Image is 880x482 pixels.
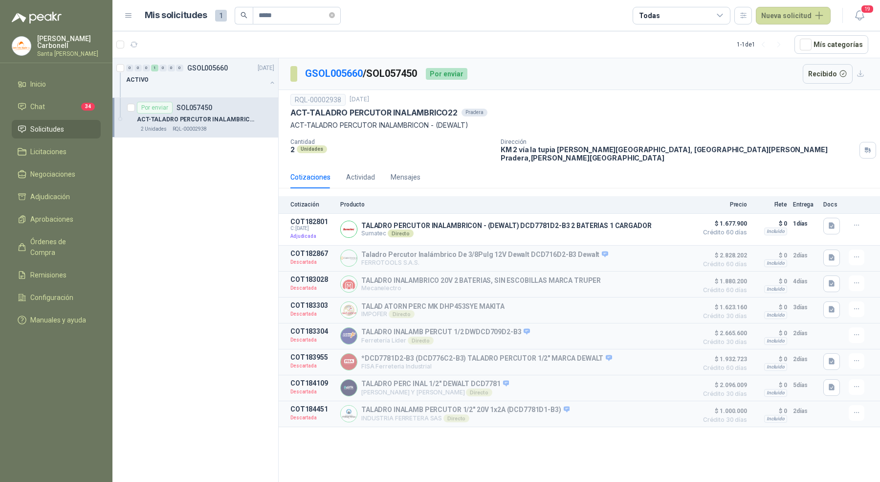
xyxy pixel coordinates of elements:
span: $ 1.000.000 [698,405,747,417]
p: COT183304 [290,327,334,335]
span: Chat [30,101,45,112]
p: [DATE] [350,95,369,104]
img: Company Logo [341,221,357,237]
span: Crédito 60 días [698,287,747,293]
p: FERROTOOLS S.A.S. [361,259,608,266]
p: COT183303 [290,301,334,309]
div: 1 [151,65,158,71]
p: Santa [PERSON_NAME] [37,51,101,57]
button: Recibido [803,64,853,84]
div: 0 [126,65,133,71]
div: Directo [443,414,469,422]
p: COT182801 [290,218,334,226]
span: $ 1.880.200 [698,275,747,287]
div: 2 Unidades [137,125,171,133]
span: Crédito 30 días [698,417,747,423]
p: Producto [340,201,692,208]
button: Mís categorías [794,35,868,54]
div: Incluido [764,311,787,319]
div: 0 [168,65,175,71]
a: Aprobaciones [12,210,101,229]
p: 4 días [793,275,817,287]
p: $ 0 [753,218,787,230]
img: Company Logo [341,276,357,292]
span: $ 1.677.900 [698,218,747,230]
span: $ 2.665.600 [698,327,747,339]
div: Directo [388,230,414,237]
a: Por enviarSOL057450ACT-TALADRO PERCUTOR INALAMBRICO222 UnidadesRQL-00002938 [112,98,278,138]
div: Incluido [764,363,787,371]
span: Inicio [30,79,46,90]
p: TALADRO INALAMB PERCUTOR 1/2" 20V 1x2A (DCD7781D1-B3) [361,406,570,414]
img: Company Logo [12,37,31,55]
span: Aprobaciones [30,214,73,225]
p: 2 días [793,327,817,339]
span: Crédito 30 días [698,391,747,397]
span: 34 [81,103,95,111]
span: Solicitudes [30,124,64,135]
p: $ 0 [753,327,787,339]
p: COT184451 [290,405,334,413]
div: Unidades [297,145,327,153]
p: GSOL005660 [187,65,228,71]
p: 1 días [793,218,817,230]
h1: Mis solicitudes [145,8,207,23]
p: FISA Ferreteria Industrial [361,363,612,370]
p: / SOL057450 [305,66,418,81]
p: TALADRO INALAMB PERCUT 1/2 DWDCD709D2-B3 [361,328,530,337]
span: Adjudicación [30,191,70,202]
p: Dirección [501,138,856,145]
p: ACT-TALADRO PERCUTOR INALAMBRICO22 [290,108,458,118]
p: Descartada [290,309,334,319]
p: COT184109 [290,379,334,387]
img: Company Logo [341,250,357,266]
p: Cantidad [290,138,493,145]
div: Directo [466,389,492,396]
span: Crédito 60 días [698,230,747,235]
a: Chat34 [12,97,101,116]
a: Solicitudes [12,120,101,138]
div: Por enviar [426,68,467,80]
div: Actividad [346,172,375,183]
p: Descartada [290,283,334,293]
span: Remisiones [30,270,66,280]
span: $ 2.828.202 [698,250,747,261]
span: close-circle [329,12,335,18]
span: search [241,12,247,19]
img: Company Logo [341,328,357,344]
p: IMPOFER [361,310,505,318]
p: Taladro Percutor Inalámbrico De 3/8Pulg 12V Dewalt DCD716D2-B3 Dewalt [361,251,608,259]
p: Descartada [290,361,334,371]
div: 0 [143,65,150,71]
img: Company Logo [341,302,357,318]
img: Company Logo [341,380,357,396]
p: $ 0 [753,275,787,287]
p: $ 0 [753,301,787,313]
div: Pradera [462,109,487,116]
p: 2 días [793,405,817,417]
div: 0 [176,65,183,71]
span: $ 2.096.009 [698,379,747,391]
div: Incluido [764,285,787,293]
span: Configuración [30,292,73,303]
p: KM 2 vía la tupia [PERSON_NAME][GEOGRAPHIC_DATA], [GEOGRAPHIC_DATA][PERSON_NAME] Pradera , [PERSO... [501,145,856,162]
p: TALADRO INALAMBRICO 20V 2 BATERIAS, SIN ESCOBILLAS MARCA TRUPER [361,276,601,284]
p: Entrega [793,201,817,208]
span: Licitaciones [30,146,66,157]
p: ACT-TALADRO PERCUTOR INALAMBRICON - (DEWALT) [290,120,868,131]
div: Directo [408,337,434,344]
p: ACT-TALADRO PERCUTOR INALAMBRICO22 [137,115,259,124]
p: TALADRO PERC INAL 1/2" DEWALT DCD7781 [361,380,509,389]
span: Negociaciones [30,169,75,180]
button: 19 [851,7,868,24]
span: $ 1.623.160 [698,301,747,313]
a: Adjudicación [12,187,101,206]
p: Precio [698,201,747,208]
a: Remisiones [12,266,101,284]
p: 2 días [793,250,817,261]
span: 1 [215,10,227,22]
span: 19 [860,4,874,14]
span: close-circle [329,11,335,20]
div: Directo [389,310,415,318]
p: Descartada [290,387,334,397]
